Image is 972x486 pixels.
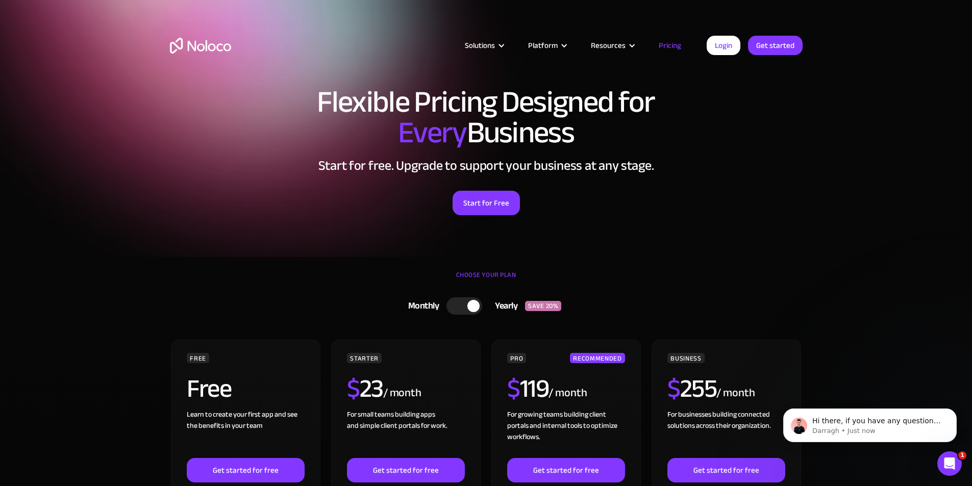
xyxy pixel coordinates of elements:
div: CHOOSE YOUR PLAN [170,267,803,293]
h2: 119 [507,376,549,401]
div: RECOMMENDED [570,353,625,363]
div: Platform [515,39,578,52]
a: Get started for free [187,458,304,482]
span: $ [347,365,360,413]
div: SAVE 20% [525,301,561,311]
div: Platform [528,39,558,52]
div: FREE [187,353,209,363]
a: home [170,38,231,54]
a: Get started [748,36,803,55]
div: Yearly [482,298,525,314]
div: For growing teams building client portals and internal tools to optimize workflows. [507,409,625,458]
div: Resources [578,39,646,52]
a: Login [707,36,740,55]
div: Resources [591,39,626,52]
span: $ [667,365,680,413]
div: For small teams building apps and simple client portals for work. ‍ [347,409,464,458]
div: / month [716,385,755,401]
span: $ [507,365,520,413]
h2: 23 [347,376,383,401]
h2: Start for free. Upgrade to support your business at any stage. [170,158,803,173]
div: STARTER [347,353,381,363]
a: Pricing [646,39,694,52]
div: / month [383,385,421,401]
iframe: Intercom notifications message [768,387,972,458]
span: 1 [958,451,966,459]
a: Get started for free [347,458,464,482]
h2: 255 [667,376,716,401]
a: Start for Free [453,191,520,215]
div: Solutions [452,39,515,52]
div: Learn to create your first app and see the benefits in your team ‍ [187,409,304,458]
div: / month [549,385,587,401]
div: Monthly [395,298,447,314]
div: BUSINESS [667,353,704,363]
div: PRO [507,353,526,363]
h2: Free [187,376,231,401]
a: Get started for free [667,458,785,482]
div: For businesses building connected solutions across their organization. ‍ [667,409,785,458]
span: Every [398,104,467,161]
div: Solutions [465,39,495,52]
h1: Flexible Pricing Designed for Business [170,87,803,148]
a: Get started for free [507,458,625,482]
iframe: Intercom live chat [937,451,962,476]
